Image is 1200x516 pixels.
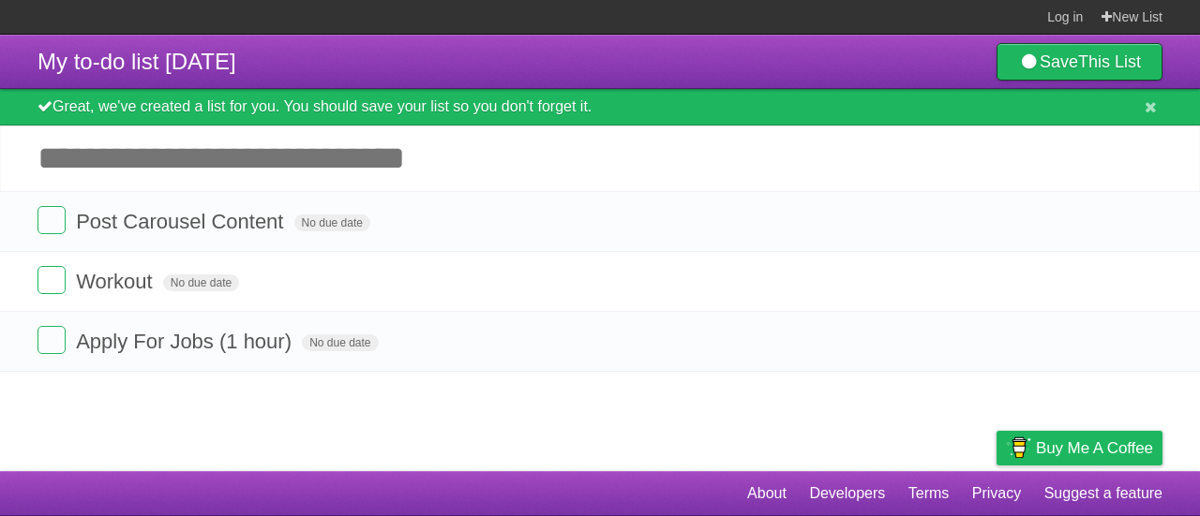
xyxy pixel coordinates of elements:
[1044,476,1162,511] a: Suggest a feature
[997,43,1162,81] a: SaveThis List
[1006,432,1031,464] img: Buy me a coffee
[908,476,950,511] a: Terms
[302,334,378,351] span: No due date
[37,49,236,74] span: My to-do list [DATE]
[747,476,787,511] a: About
[76,330,296,353] span: Apply For Jobs (1 hour)
[809,476,885,511] a: Developers
[997,431,1162,465] a: Buy me a coffee
[37,206,66,234] label: Done
[972,476,1021,511] a: Privacy
[294,214,370,231] span: No due date
[1078,52,1141,71] b: This List
[37,326,66,354] label: Done
[37,266,66,294] label: Done
[1036,432,1153,464] span: Buy me a coffee
[163,274,239,291] span: No due date
[76,270,157,293] span: Workout
[76,210,288,233] span: Post Carousel Content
